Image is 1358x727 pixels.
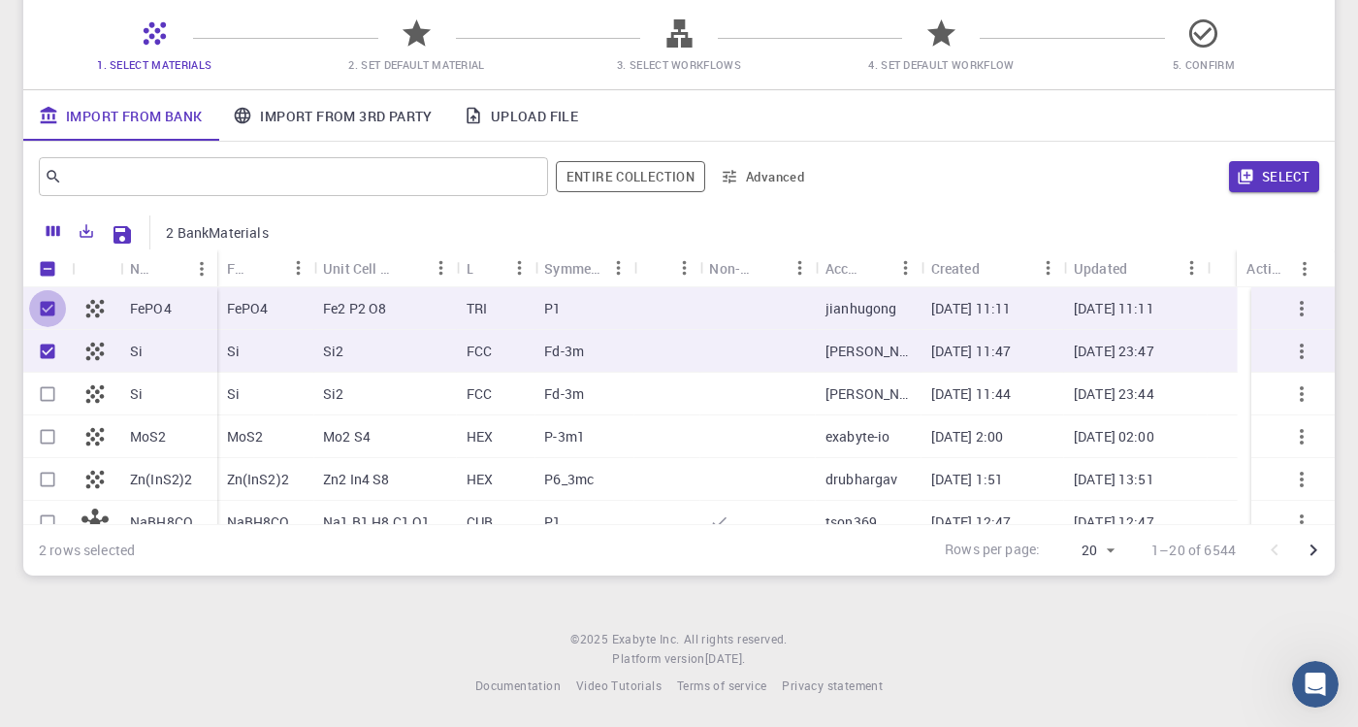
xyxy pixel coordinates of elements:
[534,249,634,287] div: Symmetry
[227,470,289,489] p: Zn(InS2)2
[782,677,883,693] span: Privacy statement
[130,512,193,532] p: NaBH8CO
[130,384,143,404] p: Si
[1074,470,1154,489] p: [DATE] 13:51
[323,299,386,318] p: Fe2 P2 O8
[544,299,561,318] p: P1
[467,342,492,361] p: FCC
[705,650,746,666] span: [DATE] .
[931,299,1012,318] p: [DATE] 11:11
[130,342,143,361] p: Si
[348,57,484,72] span: 2. Set Default Material
[576,677,662,696] a: Video Tutorials
[1289,253,1320,284] button: Menu
[890,252,921,283] button: Menu
[467,427,493,446] p: HEX
[1229,161,1319,192] button: Select
[130,427,167,446] p: MoS2
[931,512,1012,532] p: [DATE] 12:47
[475,677,561,693] span: Documentation
[41,14,111,31] span: Support
[705,649,746,669] a: [DATE].
[39,541,135,560] div: 2 rows selected
[617,57,741,72] span: 3. Select Workflows
[323,249,395,287] div: Unit Cell Formula
[1064,249,1207,287] div: Updated
[931,342,1012,361] p: [DATE] 11:47
[612,630,680,649] a: Exabyte Inc.
[644,252,675,283] button: Sort
[785,252,816,283] button: Menu
[1033,252,1064,283] button: Menu
[825,384,912,404] p: [PERSON_NAME]
[668,252,699,283] button: Menu
[612,649,704,669] span: Platform version
[1237,249,1320,287] div: Actions
[544,384,584,404] p: Fd-3m
[323,427,371,446] p: Mo2 S4
[677,677,766,693] span: Terms of service
[227,249,252,287] div: Formula
[313,249,457,287] div: Unit Cell Formula
[467,249,473,287] div: Lattice
[980,252,1011,283] button: Sort
[570,630,611,649] span: © 2025
[1074,299,1154,318] p: [DATE] 11:11
[1074,342,1154,361] p: [DATE] 23:47
[282,252,313,283] button: Menu
[1074,427,1154,446] p: [DATE] 02:00
[931,470,1004,489] p: [DATE] 1:51
[544,470,594,489] p: P6_3mc
[323,342,343,361] p: Si2
[713,161,814,192] button: Advanced
[634,249,700,287] div: Tags
[1074,512,1154,532] p: [DATE] 12:47
[217,249,314,287] div: Formula
[931,427,1004,446] p: [DATE] 2:00
[684,630,788,649] span: All rights reserved.
[576,677,662,693] span: Video Tutorials
[825,299,897,318] p: jianhugong
[395,252,426,283] button: Sort
[186,253,217,284] button: Menu
[868,57,1014,72] span: 4. Set Default Workflow
[544,342,584,361] p: Fd-3m
[612,631,680,646] span: Exabyte Inc.
[467,384,492,404] p: FCC
[544,512,561,532] p: P1
[103,215,142,254] button: Save Explorer Settings
[556,161,705,192] button: Entire collection
[556,161,705,192] span: Filter throughout whole library including sets (folders)
[475,677,561,696] a: Documentation
[782,677,883,696] a: Privacy statement
[130,249,155,287] div: Name
[323,512,430,532] p: Na1 B1 H8 C1 O1
[709,249,754,287] div: Non-periodic
[472,252,503,283] button: Sort
[503,252,534,283] button: Menu
[467,512,493,532] p: CUB
[227,512,290,532] p: NaBH8CO
[448,90,594,141] a: Upload File
[155,253,186,284] button: Sort
[166,223,268,243] p: 2 BankMaterials
[97,57,211,72] span: 1. Select Materials
[677,677,766,696] a: Terms of service
[23,90,217,141] a: Import From Bank
[227,384,240,404] p: Si
[227,299,269,318] p: FePO4
[825,342,912,361] p: [PERSON_NAME]
[72,249,120,287] div: Icon
[1294,531,1333,570] button: Go to next page
[457,249,535,287] div: Lattice
[130,470,192,489] p: Zn(InS2)2
[816,249,921,287] div: Account
[227,427,264,446] p: MoS2
[1074,384,1154,404] p: [DATE] 23:44
[1246,249,1289,287] div: Actions
[37,215,70,247] button: Columns
[603,252,634,283] button: Menu
[130,299,172,318] p: FePO4
[467,470,493,489] p: HEX
[825,249,859,287] div: Account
